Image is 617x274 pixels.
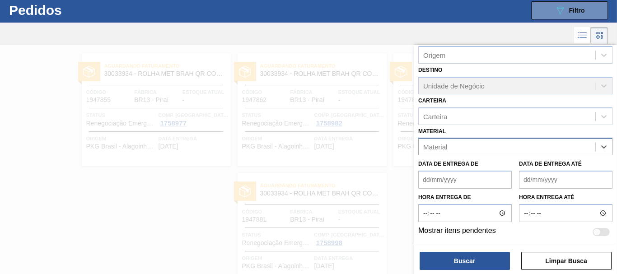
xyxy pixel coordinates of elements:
[519,161,582,167] label: Data de Entrega até
[519,171,612,189] input: dd/mm/yyyy
[418,161,478,167] label: Data de Entrega de
[418,171,512,189] input: dd/mm/yyyy
[418,191,512,204] label: Hora entrega de
[574,27,591,44] div: Visão em Lista
[9,5,136,15] h1: Pedidos
[531,1,608,19] button: Filtro
[418,98,446,104] label: Carteira
[591,27,608,44] div: Visão em Cards
[519,191,612,204] label: Hora entrega até
[423,112,447,120] div: Carteira
[423,143,447,151] div: Material
[418,227,496,237] label: Mostrar itens pendentes
[418,67,442,73] label: Destino
[418,128,446,135] label: Material
[569,7,585,14] span: Filtro
[423,51,445,59] div: Origem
